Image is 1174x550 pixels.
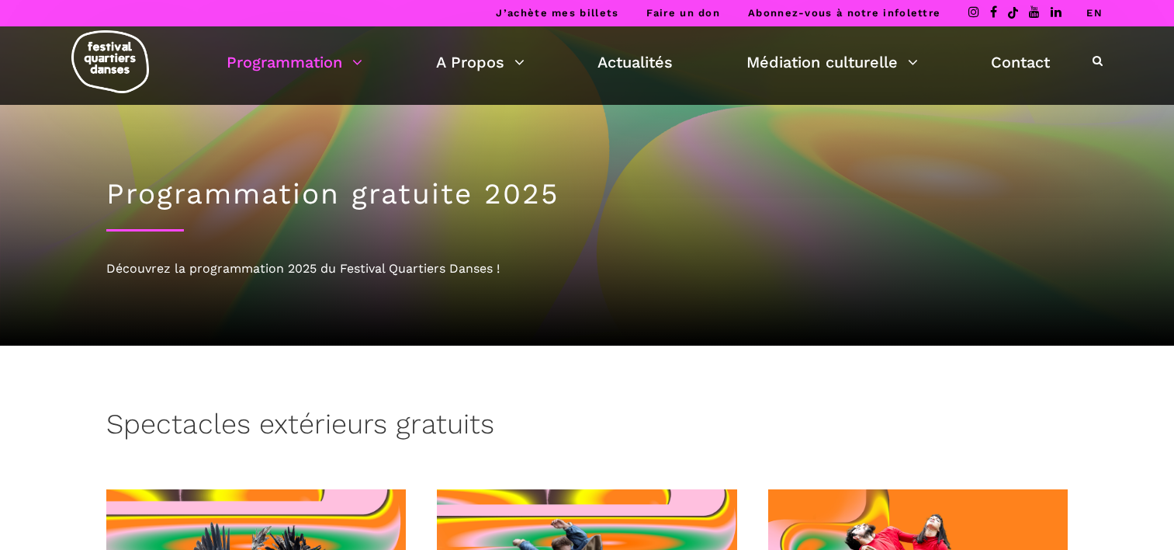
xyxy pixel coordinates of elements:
[106,408,494,447] h3: Spectacles extérieurs gratuits
[597,49,673,75] a: Actualités
[748,7,940,19] a: Abonnez-vous à notre infolettre
[991,49,1050,75] a: Contact
[496,7,618,19] a: J’achète mes billets
[746,49,918,75] a: Médiation culturelle
[106,259,1068,279] div: Découvrez la programmation 2025 du Festival Quartiers Danses !
[227,49,362,75] a: Programmation
[106,177,1068,211] h1: Programmation gratuite 2025
[436,49,525,75] a: A Propos
[646,7,720,19] a: Faire un don
[1086,7,1103,19] a: EN
[71,30,149,93] img: logo-fqd-med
